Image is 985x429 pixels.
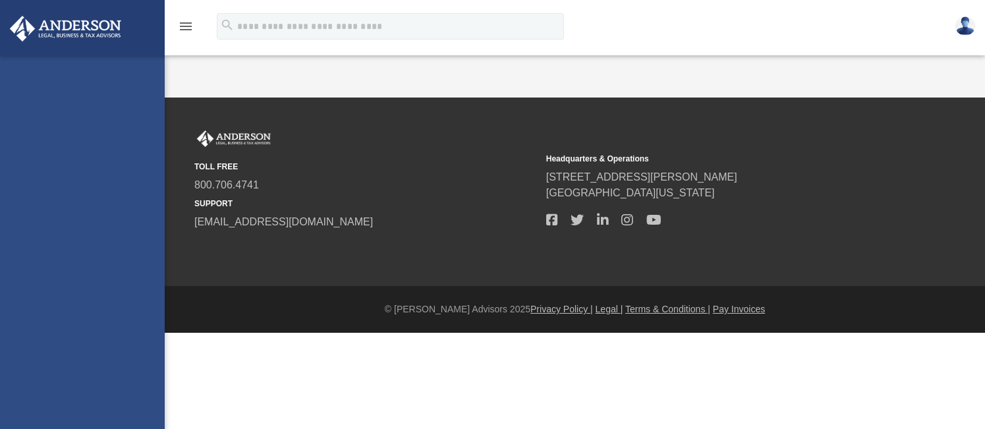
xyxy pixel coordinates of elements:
img: Anderson Advisors Platinum Portal [6,16,125,42]
a: Terms & Conditions | [625,304,710,314]
a: menu [178,25,194,34]
div: © [PERSON_NAME] Advisors 2025 [165,302,985,316]
small: SUPPORT [194,198,537,210]
a: 800.706.4741 [194,179,259,190]
small: TOLL FREE [194,161,537,173]
img: Anderson Advisors Platinum Portal [194,130,273,148]
a: Pay Invoices [713,304,765,314]
small: Headquarters & Operations [546,153,889,165]
img: User Pic [955,16,975,36]
a: [STREET_ADDRESS][PERSON_NAME] [546,171,737,183]
a: Legal | [596,304,623,314]
a: [GEOGRAPHIC_DATA][US_STATE] [546,187,715,198]
i: search [220,18,235,32]
a: Privacy Policy | [530,304,593,314]
a: [EMAIL_ADDRESS][DOMAIN_NAME] [194,216,373,227]
i: menu [178,18,194,34]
